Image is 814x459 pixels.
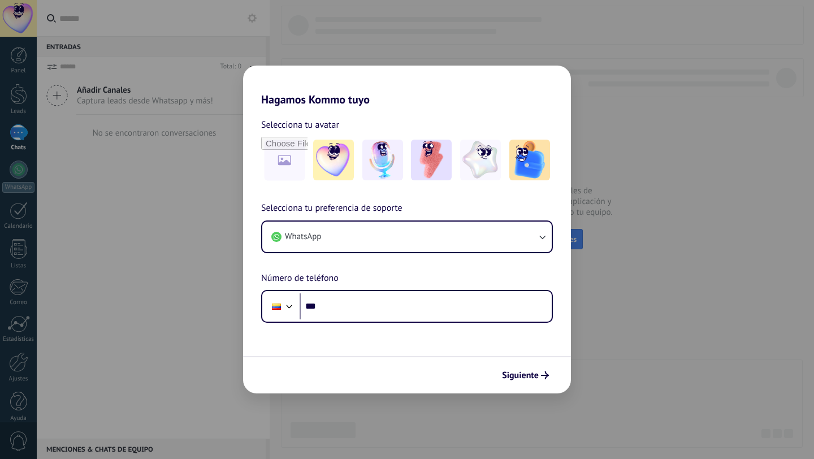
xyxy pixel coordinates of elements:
img: -3.jpeg [411,140,452,180]
span: Selecciona tu preferencia de soporte [261,201,402,216]
img: -1.jpeg [313,140,354,180]
button: Siguiente [497,366,554,385]
img: -4.jpeg [460,140,501,180]
h2: Hagamos Kommo tuyo [243,66,571,106]
img: -2.jpeg [362,140,403,180]
span: Siguiente [502,371,539,379]
span: WhatsApp [285,231,321,243]
div: Colombia: + 57 [266,295,287,318]
span: Número de teléfono [261,271,339,286]
button: WhatsApp [262,222,552,252]
span: Selecciona tu avatar [261,118,339,132]
img: -5.jpeg [509,140,550,180]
